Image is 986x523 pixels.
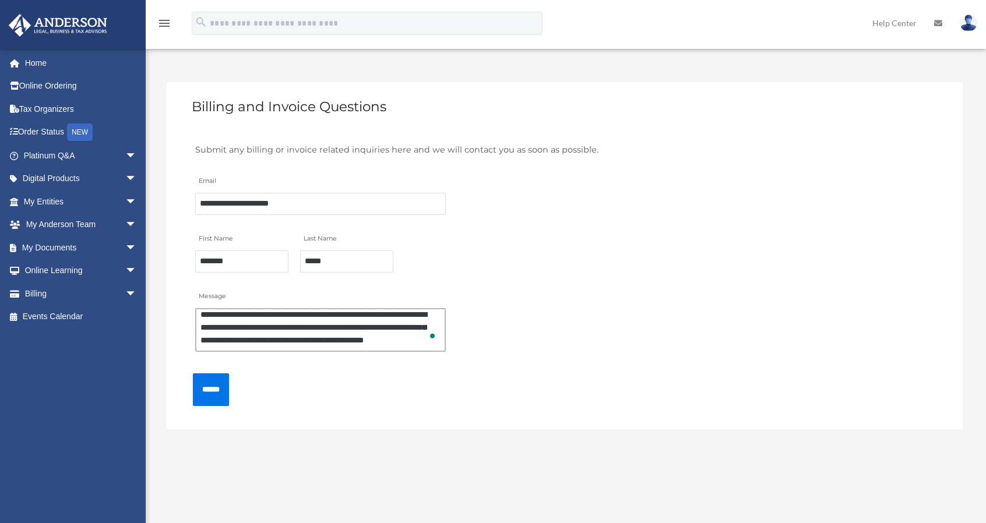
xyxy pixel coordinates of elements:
[5,14,111,37] img: Anderson Advisors Platinum Portal
[125,236,149,260] span: arrow_drop_down
[8,121,154,144] a: Order StatusNEW
[157,20,171,30] a: menu
[157,16,171,30] i: menu
[125,213,149,237] span: arrow_drop_down
[195,233,236,246] label: First Name
[8,282,154,305] a: Billingarrow_drop_down
[8,259,154,282] a: Online Learningarrow_drop_down
[125,259,149,283] span: arrow_drop_down
[195,291,312,303] label: Message
[960,15,977,31] img: User Pic
[195,175,312,188] label: Email
[8,75,154,98] a: Online Ordering
[8,305,154,328] a: Events Calendar
[8,213,154,236] a: My Anderson Teamarrow_drop_down
[195,143,934,157] div: Submit any billing or invoice related inquiries here and we will contact you as soon as possible.
[67,123,93,141] div: NEW
[125,190,149,214] span: arrow_drop_down
[8,144,154,167] a: Platinum Q&Aarrow_drop_down
[8,236,154,259] a: My Documentsarrow_drop_down
[8,190,154,213] a: My Entitiesarrow_drop_down
[8,97,154,121] a: Tax Organizers
[166,82,963,132] h3: Billing and Invoice Questions
[300,233,340,246] label: Last Name
[125,144,149,168] span: arrow_drop_down
[125,167,149,191] span: arrow_drop_down
[195,16,207,29] i: search
[8,167,154,190] a: Digital Productsarrow_drop_down
[125,282,149,306] span: arrow_drop_down
[195,308,446,352] textarea: To enrich screen reader interactions, please activate Accessibility in Grammarly extension settings
[8,51,154,75] a: Home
